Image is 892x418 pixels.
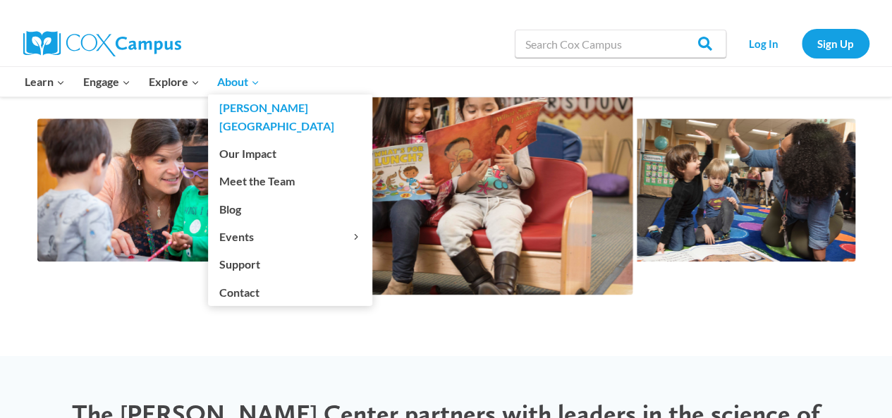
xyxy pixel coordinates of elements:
a: [PERSON_NAME][GEOGRAPHIC_DATA] [208,94,372,140]
a: Our Impact [208,140,372,167]
button: Child menu of Explore [140,67,209,97]
a: Sign Up [802,29,869,58]
img: Cox Campus [23,31,181,56]
img: collage-of-kids-and-teachers [37,81,855,300]
a: Support [208,251,372,278]
a: Log In [733,29,795,58]
a: Blog [208,195,372,222]
nav: Secondary Navigation [733,29,869,58]
button: Child menu of Engage [74,67,140,97]
a: Contact [208,278,372,305]
button: Child menu of Learn [16,67,75,97]
nav: Primary Navigation [16,67,269,97]
input: Search Cox Campus [515,30,726,58]
button: Child menu of Events [208,223,372,250]
button: Child menu of About [208,67,269,97]
a: Meet the Team [208,168,372,195]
